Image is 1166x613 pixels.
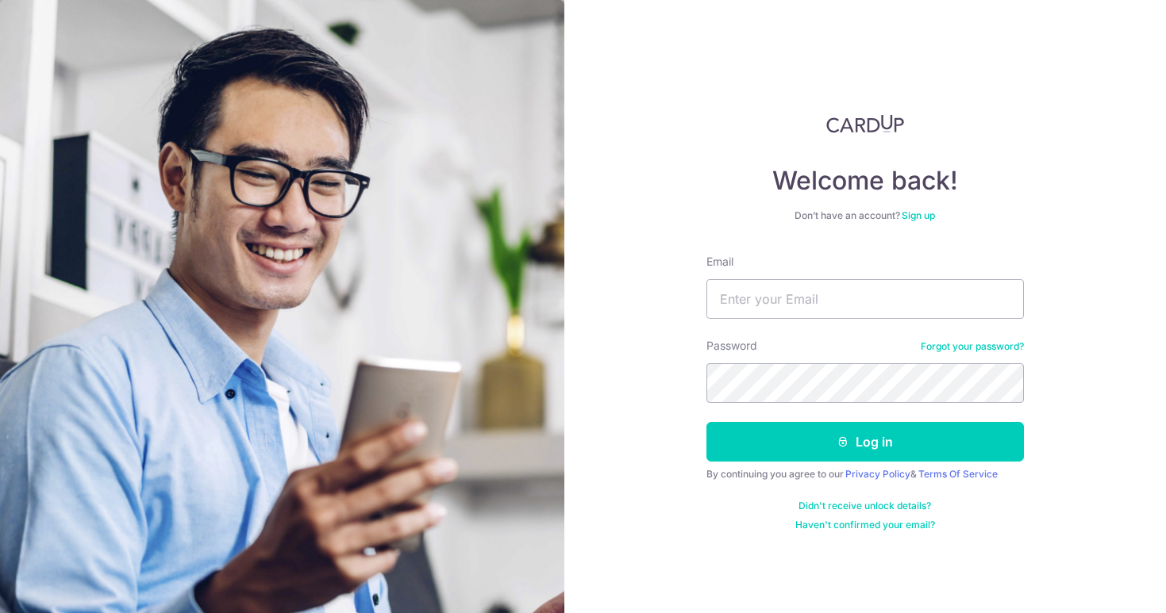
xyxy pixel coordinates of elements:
[798,500,931,512] a: Didn't receive unlock details?
[826,114,904,133] img: CardUp Logo
[706,468,1024,481] div: By continuing you agree to our &
[845,468,910,480] a: Privacy Policy
[706,279,1024,319] input: Enter your Email
[706,422,1024,462] button: Log in
[706,165,1024,197] h4: Welcome back!
[706,338,757,354] label: Password
[918,468,998,480] a: Terms Of Service
[921,340,1024,353] a: Forgot your password?
[706,254,733,270] label: Email
[795,519,935,531] a: Haven't confirmed your email?
[706,209,1024,222] div: Don’t have an account?
[902,209,935,221] a: Sign up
